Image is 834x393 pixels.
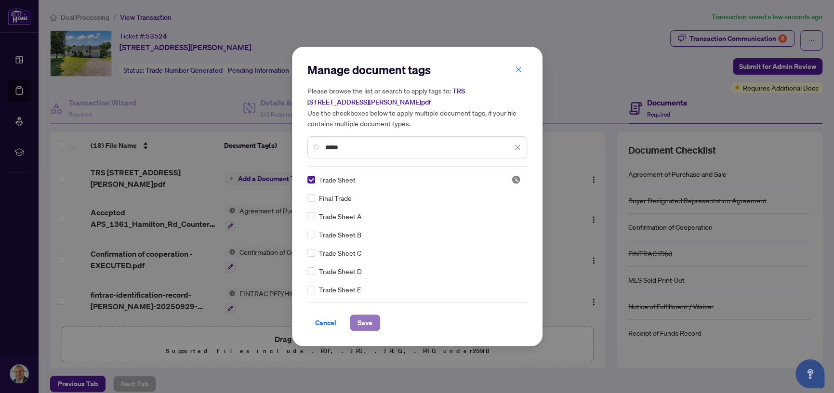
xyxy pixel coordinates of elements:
h2: Manage document tags [307,62,527,78]
span: Trade Sheet B [319,229,361,240]
span: Save [357,315,372,330]
h5: Please browse the list or search to apply tags to: Use the checkboxes below to apply multiple doc... [307,85,527,129]
span: Trade Sheet A [319,211,362,222]
span: Trade Sheet C [319,248,361,258]
span: close [515,66,522,73]
span: Trade Sheet [319,174,356,185]
button: Cancel [307,314,344,331]
span: Final Trade [319,193,352,203]
span: Trade Sheet E [319,284,361,295]
span: close [514,144,521,151]
button: Open asap [795,359,824,388]
span: Pending Review [511,175,521,184]
img: status [511,175,521,184]
span: Trade Sheet D [319,266,362,276]
span: Cancel [315,315,336,330]
button: Save [350,314,380,331]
